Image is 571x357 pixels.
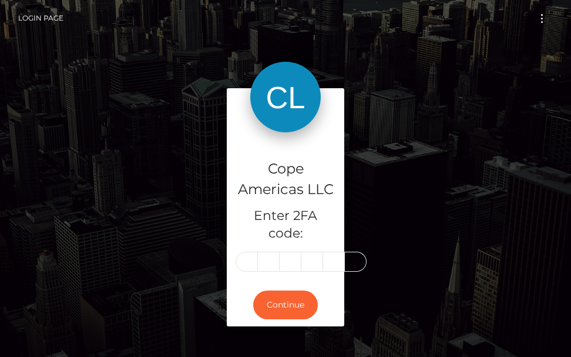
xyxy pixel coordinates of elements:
[531,11,553,26] button: Toggle navigation
[236,159,335,200] h4: Cope Americas LLC
[253,291,318,319] button: Continue
[236,207,335,243] h5: Enter 2FA code:
[250,62,321,132] img: Cope Americas LLC
[18,6,63,31] a: Login Page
